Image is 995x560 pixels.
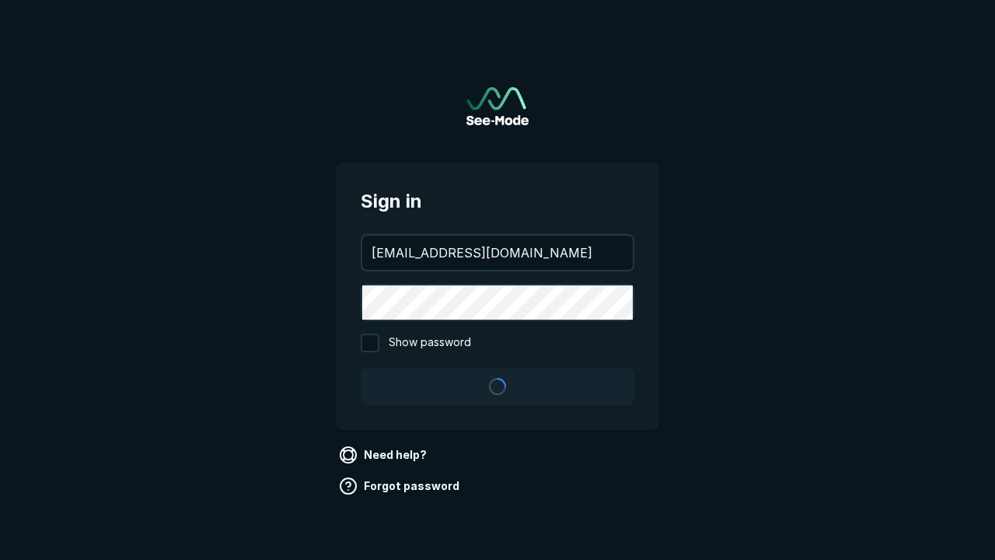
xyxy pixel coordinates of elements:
span: Sign in [361,187,634,215]
a: Forgot password [336,474,466,499]
input: your@email.com [362,236,633,270]
img: See-Mode Logo [466,87,529,125]
a: Need help? [336,443,433,467]
span: Show password [389,334,471,352]
a: Go to sign in [466,87,529,125]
